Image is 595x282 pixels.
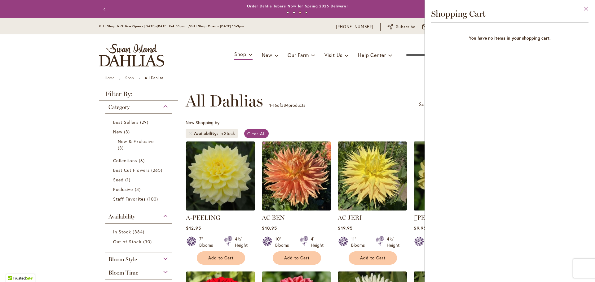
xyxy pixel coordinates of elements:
span: Gift Shop & Office Open - [DATE]-[DATE] 9-4:30pm / [99,24,190,28]
span: Bloom Time [108,269,138,276]
span: Clear All [247,131,266,137]
div: 7" Blooms [199,236,217,248]
span: Best Sellers [113,119,139,125]
span: Seed [113,177,124,183]
span: 16 [273,102,277,108]
span: New [113,129,122,135]
span: Now Shopping by [186,119,219,125]
img: AHOY MATEY [414,141,483,210]
div: In Stock [219,130,235,137]
span: 384 [133,228,146,235]
button: 1 of 4 [287,11,289,14]
span: 1 [125,176,132,183]
a: New [113,128,165,135]
span: Add to Cart [284,255,310,261]
span: 3 [124,128,131,135]
a: [PERSON_NAME] [414,214,469,221]
span: In Stock [113,229,131,235]
a: AC BEN [262,214,285,221]
span: New & Exclusive [118,138,154,144]
a: Staff Favorites [113,196,165,202]
span: Out of Stock [113,239,142,245]
span: 3 [118,145,125,151]
img: AC Jeri [338,141,407,210]
span: 100 [147,196,160,202]
span: 384 [281,102,289,108]
span: Subscribe [396,24,416,30]
span: Help Center [358,52,386,58]
button: Add to Cart [349,251,397,265]
a: AC JERI [338,214,362,221]
a: Shop [125,76,134,80]
a: AC Jeri [338,206,407,212]
span: 3 [135,186,142,193]
span: Gift Shop Open - [DATE] 10-3pm [190,24,244,28]
a: Remove Availability In Stock [189,132,192,135]
span: All Dahlias [186,92,263,110]
a: AHOY MATEY [414,206,483,212]
strong: Filter By: [99,91,178,101]
a: Email Us [422,24,450,30]
span: 29 [140,119,150,125]
p: - of products [269,100,305,110]
span: Shopping Cart [431,8,486,19]
span: Bloom Style [108,256,137,263]
span: Shop [234,51,246,57]
span: 1 [269,102,271,108]
a: A-Peeling [186,206,255,212]
a: Order Dahlia Tubers Now for Spring 2026 Delivery! [247,4,348,8]
button: 4 of 4 [305,11,307,14]
a: Out of Stock 30 [113,238,165,245]
span: Exclusive [113,186,133,192]
span: Add to Cart [208,255,234,261]
span: Availability [108,213,135,220]
a: Home [105,76,114,80]
span: Staff Favorites [113,196,146,202]
img: AC BEN [262,141,331,210]
iframe: Launch Accessibility Center [5,260,22,277]
a: Seed [113,176,165,183]
label: Sort by: [419,99,436,110]
div: 4' Height [311,236,324,248]
button: 3 of 4 [299,11,301,14]
span: $10.95 [262,225,277,231]
a: A-PEELING [186,214,220,221]
span: $9.95 [414,225,426,231]
button: 2 of 4 [293,11,295,14]
div: 11" Blooms [351,236,368,248]
span: 265 [151,167,164,173]
a: [PHONE_NUMBER] [336,24,373,30]
span: Collections [113,158,137,163]
a: AC BEN [262,206,331,212]
img: A-Peeling [186,141,255,210]
a: Subscribe [387,24,416,30]
a: New &amp; Exclusive [118,138,161,151]
span: Best Cut Flowers [113,167,150,173]
div: 4½' Height [387,236,399,248]
div: 4½' Height [235,236,248,248]
a: store logo [99,44,164,67]
a: Best Cut Flowers [113,167,165,173]
button: Add to Cart [197,251,245,265]
span: New [262,52,272,58]
a: Best Sellers [113,119,165,125]
span: Availability [194,130,219,137]
a: Exclusive [113,186,165,193]
span: Add to Cart [360,255,386,261]
span: $12.95 [186,225,201,231]
div: 10" Blooms [275,236,293,248]
span: Visit Us [324,52,342,58]
button: Add to Cart [273,251,321,265]
a: Clear All [244,129,269,138]
strong: You have no items in your shopping cart. [431,26,588,47]
span: Our Farm [288,52,309,58]
button: Previous [99,3,112,15]
a: Collections [113,157,165,164]
a: In Stock 384 [113,228,165,235]
span: 30 [143,238,153,245]
span: Category [108,104,130,111]
strong: All Dahlias [145,76,164,80]
span: $19.95 [338,225,352,231]
span: 6 [139,157,146,164]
